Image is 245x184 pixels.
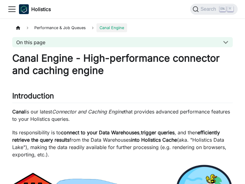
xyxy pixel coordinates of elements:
h1: Canal Engine - High-performance connector and caching engine [12,52,233,77]
button: Search (Ctrl+K) [190,4,238,15]
strong: Canal [12,109,25,115]
b: Holistics [31,6,51,13]
strong: trigger queries [141,129,175,136]
span: Search [199,6,220,12]
p: Its responsibility is to , , and then from the Data Warehouses (aka. "Holistics Data Lake"), maki... [12,129,233,158]
a: HolisticsHolistics [19,4,51,14]
button: On this page [12,37,233,47]
em: Connector and Caching Engine [52,109,124,115]
p: is our latest that provides advanced performance features to your Holistics queries. [12,108,233,123]
span: Performance & Job Queues [31,23,89,32]
button: Toggle navigation bar [7,5,17,14]
strong: connect to your Data Warehouses [61,129,139,136]
strong: into Holistics Cache [131,137,177,143]
nav: Breadcrumbs [12,23,233,32]
img: Holistics [19,4,29,14]
span: Canal Engine [96,23,127,32]
a: Home page [12,23,24,32]
kbd: K [227,6,233,12]
h2: Introduction [12,91,233,103]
